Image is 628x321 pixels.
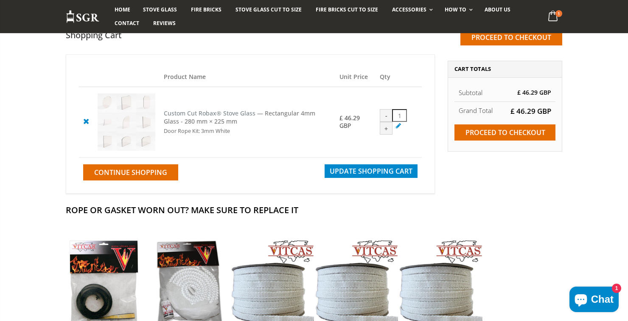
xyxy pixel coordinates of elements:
span: About us [485,6,510,13]
span: Cart Totals [454,65,491,73]
span: 1 [555,10,562,17]
span: Reviews [153,20,176,27]
th: Product Name [160,68,335,87]
button: Update Shopping Cart [325,164,418,178]
span: Fire Bricks Cut To Size [316,6,378,13]
a: About us [478,3,517,17]
span: Fire Bricks [191,6,221,13]
input: Proceed to checkout [460,29,562,45]
span: £ 46.29 GBP [339,114,360,130]
a: How To [438,3,477,17]
span: Contact [115,20,139,27]
span: Home [115,6,130,13]
a: Fire Bricks [185,3,228,17]
th: Qty [376,68,422,87]
h2: Rope Or Gasket Worn Out? Make Sure To Replace It [66,204,562,216]
a: Continue Shopping [83,164,178,180]
th: Unit Price [335,68,376,87]
a: Contact [108,17,146,30]
div: Door Rope Kit: 3mm White [164,128,331,135]
span: Update Shopping Cart [330,166,412,176]
img: Stove Glass Replacement [66,10,100,24]
div: - [380,109,392,122]
span: £ 46.29 GBP [517,88,551,96]
a: Stove Glass Cut To Size [229,3,308,17]
a: Fire Bricks Cut To Size [309,3,384,17]
a: Custom Cut Robax® Stove Glass [164,109,255,117]
a: Home [108,3,137,17]
strong: Grand Total [459,106,493,115]
a: Accessories [386,3,437,17]
span: Continue Shopping [94,168,167,177]
img: Custom Cut Robax® Stove Glass - Rectangular 100×100mm 4mm Cut to Size Glass [98,93,155,151]
a: 1 [545,8,562,25]
span: £ 46.29 GBP [510,106,551,116]
a: Reviews [147,17,182,30]
div: + [380,122,392,135]
span: Subtotal [459,88,482,97]
input: Proceed to checkout [454,124,555,141]
span: Stove Glass [143,6,177,13]
span: — Rectangular 4mm Glass - 280 mm × 225 mm [164,109,315,125]
inbox-online-store-chat: Shopify online store chat [567,287,621,314]
span: How To [445,6,466,13]
a: Stove Glass [137,3,183,17]
span: Stove Glass Cut To Size [235,6,301,13]
span: Accessories [392,6,426,13]
h1: Shopping Cart [66,29,122,41]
